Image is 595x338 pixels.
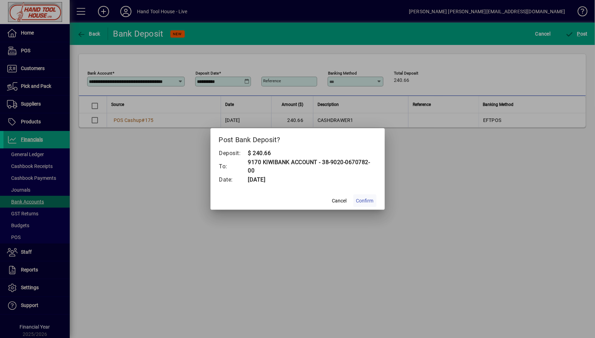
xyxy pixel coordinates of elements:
td: [DATE] [248,175,376,184]
td: Deposit: [219,149,248,158]
h2: Post Bank Deposit? [211,128,385,148]
span: Cancel [332,197,347,205]
span: Confirm [356,197,374,205]
button: Cancel [328,194,351,207]
td: Date: [219,175,248,184]
td: $ 240.66 [248,149,376,158]
button: Confirm [353,194,376,207]
td: To: [219,158,248,175]
td: 9170 KIWIBANK ACCOUNT - 38-9020-0670782-00 [248,158,376,175]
